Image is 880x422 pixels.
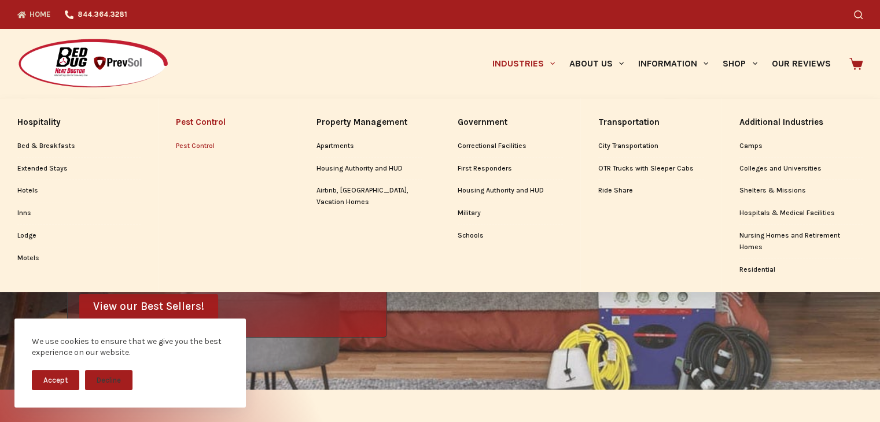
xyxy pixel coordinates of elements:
[458,225,564,247] a: Schools
[739,259,863,281] a: Residential
[85,370,132,390] button: Decline
[9,5,44,39] button: Open LiveChat chat widget
[17,225,141,247] a: Lodge
[17,135,141,157] a: Bed & Breakfasts
[458,135,564,157] a: Correctional Facilities
[93,301,204,312] span: View our Best Sellers!
[739,225,863,258] a: Nursing Homes and Retirement Homes
[17,110,141,135] a: Hospitality
[598,158,704,180] a: OTR Trucks with Sleeper Cabs
[17,180,141,202] a: Hotels
[458,202,564,224] a: Military
[562,29,631,98] a: About Us
[764,29,838,98] a: Our Reviews
[485,29,838,98] nav: Primary
[32,370,79,390] button: Accept
[316,158,422,180] a: Housing Authority and HUD
[176,110,282,135] a: Pest Control
[739,158,863,180] a: Colleges and Universities
[458,180,564,202] a: Housing Authority and HUD
[316,135,422,157] a: Apartments
[716,29,764,98] a: Shop
[739,110,863,135] a: Additional Industries
[458,158,564,180] a: First Responders
[79,294,218,319] a: View our Best Sellers!
[485,29,562,98] a: Industries
[17,247,141,269] a: Motels
[739,135,863,157] a: Camps
[598,135,704,157] a: City Transportation
[458,110,564,135] a: Government
[598,110,704,135] a: Transportation
[176,135,282,157] a: Pest Control
[32,336,229,358] div: We use cookies to ensure that we give you the best experience on our website.
[17,202,141,224] a: Inns
[17,158,141,180] a: Extended Stays
[598,180,704,202] a: Ride Share
[854,10,863,19] button: Search
[739,180,863,202] a: Shelters & Missions
[316,110,422,135] a: Property Management
[631,29,716,98] a: Information
[739,202,863,224] a: Hospitals & Medical Facilities
[316,180,422,213] a: Airbnb, [GEOGRAPHIC_DATA], Vacation Homes
[17,38,169,90] img: Prevsol/Bed Bug Heat Doctor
